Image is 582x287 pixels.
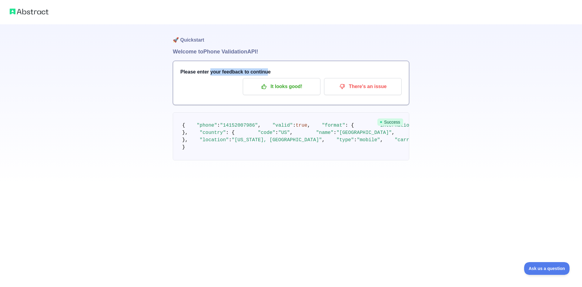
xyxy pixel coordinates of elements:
span: : [354,137,357,143]
span: : [333,130,336,135]
span: , [322,137,325,143]
span: "14152007986" [220,123,258,128]
iframe: Toggle Customer Support [524,262,570,275]
code: }, }, } [182,123,567,150]
img: Abstract logo [10,7,48,16]
span: , [380,137,383,143]
span: "type" [336,137,354,143]
span: , [392,130,395,135]
h1: Welcome to Phone Validation API! [173,47,409,56]
span: "code" [258,130,276,135]
span: : { [345,123,354,128]
span: "US" [278,130,290,135]
span: "carrier" [395,137,421,143]
span: "name" [316,130,334,135]
span: , [258,123,261,128]
h3: Please enter your feedback to continue [180,68,402,76]
span: Success [377,118,403,126]
button: There's an issue [324,78,402,95]
p: There's an issue [329,81,397,92]
span: { [182,123,185,128]
span: "phone" [197,123,217,128]
span: : [217,123,220,128]
span: "location" [200,137,229,143]
span: "international" [377,123,421,128]
h1: 🚀 Quickstart [173,24,409,47]
span: , [307,123,310,128]
span: true [296,123,307,128]
span: : [293,123,296,128]
span: : [229,137,232,143]
span: "[GEOGRAPHIC_DATA]" [336,130,392,135]
span: : [275,130,278,135]
span: "country" [200,130,226,135]
button: It looks good! [243,78,320,95]
span: "format" [322,123,345,128]
span: : { [226,130,235,135]
p: It looks good! [247,81,316,92]
span: , [290,130,293,135]
span: "mobile" [357,137,380,143]
span: "valid" [273,123,293,128]
span: "[US_STATE], [GEOGRAPHIC_DATA]" [232,137,322,143]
